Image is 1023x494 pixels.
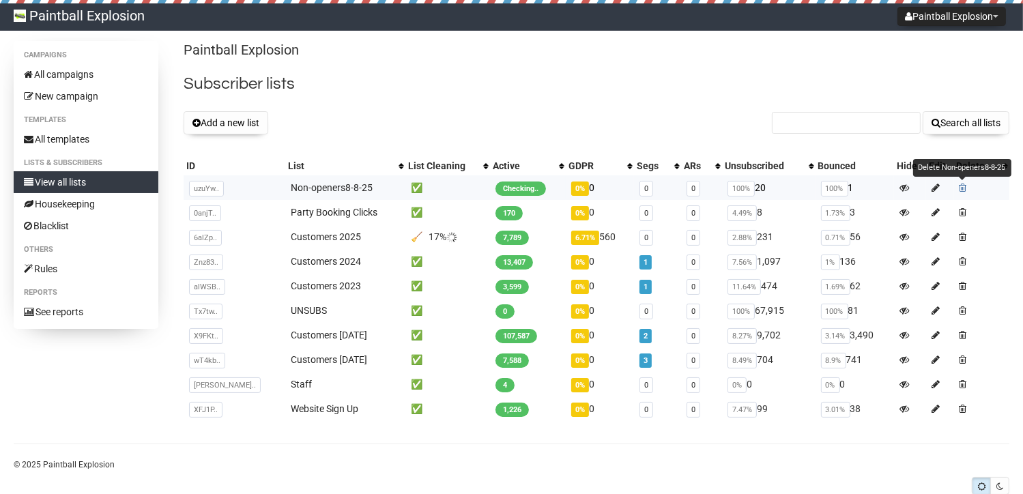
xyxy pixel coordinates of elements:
a: Customers [DATE] [291,330,367,340]
a: 0 [644,381,648,390]
td: 0 [566,200,634,224]
li: Templates [14,112,158,128]
td: 3 [816,200,895,224]
a: Party Booking Clicks [291,207,377,218]
a: 0 [644,209,648,218]
th: ARs: No sort applied, activate to apply an ascending sort [681,156,722,175]
div: ARs [684,159,708,173]
a: Customers [DATE] [291,354,367,365]
span: 7.47% [727,402,757,418]
td: 0 [566,396,634,421]
td: 38 [816,396,895,421]
span: 7,588 [495,353,529,368]
span: 1.73% [821,205,850,221]
th: ID: No sort applied, sorting is disabled [184,156,285,175]
td: 0 [722,372,816,396]
span: uzuYw.. [189,181,224,197]
a: 3 [644,356,648,365]
td: 560 [566,224,634,249]
a: Customers 2025 [291,231,361,242]
a: Customers 2024 [291,256,361,267]
td: 3,490 [816,323,895,347]
span: 100% [727,304,755,319]
div: Hide [897,159,923,173]
li: Lists & subscribers [14,155,158,171]
a: 0 [644,307,648,316]
span: 0% [571,280,589,294]
a: Staff [291,379,312,390]
a: 0 [691,356,695,365]
th: Unsubscribed: No sort applied, activate to apply an ascending sort [722,156,816,175]
td: ✅ [405,249,490,274]
td: 81 [816,298,895,323]
td: 0 [816,372,895,396]
span: 100% [727,181,755,197]
td: 67,915 [722,298,816,323]
span: 0% [571,403,589,417]
th: List: No sort applied, activate to apply an ascending sort [285,156,405,175]
span: 170 [495,206,523,220]
a: UNSUBS [291,305,327,316]
div: GDPR [568,159,620,173]
td: 0 [566,249,634,274]
span: 3.01% [821,402,850,418]
span: Tx7tw.. [189,304,222,319]
li: Campaigns [14,47,158,63]
button: Add a new list [184,111,268,134]
span: 0.71% [821,230,850,246]
a: 0 [691,307,695,316]
span: 7.56% [727,255,757,270]
td: 62 [816,274,895,298]
td: 0 [566,347,634,372]
a: Housekeeping [14,193,158,215]
td: 474 [722,274,816,298]
td: 20 [722,175,816,200]
td: ✅ [405,175,490,200]
span: XFJ1P.. [189,402,222,418]
li: Others [14,242,158,258]
td: ✅ [405,372,490,396]
span: 0% [571,206,589,220]
span: 13,407 [495,255,533,270]
td: 0 [566,298,634,323]
span: 0% [571,181,589,196]
a: 0 [691,332,695,340]
th: Hide: No sort applied, sorting is disabled [894,156,926,175]
span: 6.71% [571,231,599,245]
span: 0 [495,304,515,319]
div: Unsubscribed [725,159,802,173]
th: Bounced: No sort applied, sorting is disabled [816,156,895,175]
a: Rules [14,258,158,280]
a: 0 [644,233,648,242]
td: ✅ [405,396,490,421]
span: 8.9% [821,353,846,368]
a: 0 [644,405,648,414]
span: 107,587 [495,329,537,343]
td: 1 [816,175,895,200]
span: 0anjT.. [189,205,221,221]
div: ID [186,159,283,173]
td: 704 [722,347,816,372]
td: ✅ [405,200,490,224]
div: Segs [637,159,667,173]
a: 2 [644,332,648,340]
td: 0 [566,323,634,347]
td: 0 [566,372,634,396]
a: All campaigns [14,63,158,85]
span: 1,226 [495,403,529,417]
span: 100% [821,181,848,197]
td: 231 [722,224,816,249]
span: X9FKt.. [189,328,223,344]
p: © 2025 Paintball Explosion [14,457,1009,472]
div: Bounced [818,159,892,173]
span: Checking.. [495,181,546,196]
span: 100% [821,304,848,319]
span: 0% [571,329,589,343]
span: 0% [727,377,747,393]
span: 3,599 [495,280,529,294]
div: List [288,159,392,173]
button: Paintball Explosion [897,7,1006,26]
th: GDPR: No sort applied, activate to apply an ascending sort [566,156,634,175]
span: [PERSON_NAME].. [189,377,261,393]
td: 99 [722,396,816,421]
